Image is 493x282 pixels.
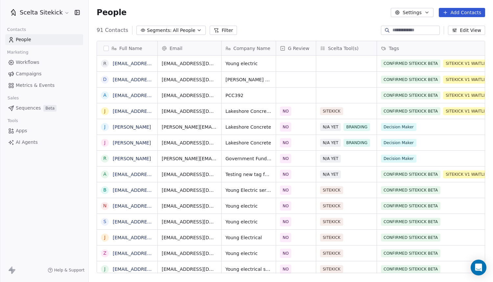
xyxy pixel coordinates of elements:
span: Young Electrical [225,234,272,241]
span: G Review [288,45,309,52]
span: [EMAIL_ADDRESS][DOMAIN_NAME] [162,76,217,83]
div: Email [158,41,221,55]
button: Edit View [448,26,485,35]
span: Scelta Tool(s) [328,45,359,52]
span: CONFIRMED SITEKICK BETA [381,234,440,242]
div: Scelta Tool(s) [316,41,377,55]
div: z [103,250,106,257]
a: Help & Support [48,268,84,273]
div: Open Intercom Messenger [471,260,486,275]
a: [EMAIL_ADDRESS][DOMAIN_NAME] [113,235,193,240]
a: [EMAIL_ADDRESS][DOMAIN_NAME] [113,77,193,82]
span: Young electrical services [225,266,272,272]
a: Metrics & Events [5,80,83,91]
span: Email [170,45,182,52]
span: Decision Maker [381,139,416,147]
span: [EMAIL_ADDRESS][DOMAIN_NAME] [162,171,217,178]
span: 91 Contacts [97,26,128,34]
span: Testing new tag for wailist [225,171,272,178]
span: BRANDING [343,123,370,131]
span: Lakeshore Concrete [225,124,272,130]
span: N/A YET [320,155,341,163]
span: Full Name [119,45,142,52]
span: Help & Support [54,268,84,273]
span: SITEKICK [320,265,343,273]
button: Filter [210,26,237,35]
img: SCELTA%20ICON%20for%20Welcome%20Screen%20(1).png [9,9,17,16]
span: CONFIRMED SITEKICK BETA [381,218,440,226]
span: All People [173,27,195,34]
span: NO [283,124,289,130]
span: [PERSON_NAME][EMAIL_ADDRESS][DOMAIN_NAME] [162,155,217,162]
div: j [104,108,106,115]
span: [EMAIL_ADDRESS][DOMAIN_NAME] [162,203,217,209]
div: n [103,202,106,209]
button: Scelta Sitekick [8,7,70,18]
span: Campaigns [16,70,41,77]
span: N/A YET [320,123,341,131]
a: [PERSON_NAME] [113,140,151,145]
span: Apps [16,127,27,134]
span: Marketing [4,47,31,57]
div: J [104,123,106,130]
span: Beta [43,105,57,112]
span: [EMAIL_ADDRESS][DOMAIN_NAME] [162,108,217,115]
span: Young electric [225,250,272,257]
span: SITEKICK [320,107,343,115]
span: NO [283,234,289,241]
span: Contacts [4,25,29,35]
a: [EMAIL_ADDRESS][DOMAIN_NAME] [113,219,193,224]
span: [EMAIL_ADDRESS][DOMAIN_NAME] [162,218,217,225]
a: People [5,34,83,45]
span: SITEKICK V1 WAITLIST [443,170,492,178]
a: [PERSON_NAME] [113,156,151,161]
span: Young electric [225,203,272,209]
span: Workflows [16,59,39,66]
span: NO [283,171,289,178]
span: Young Electric services LTD [225,187,272,193]
span: SITEKICK V1 WAITLIST [443,91,492,99]
a: Campaigns [5,68,83,79]
a: Workflows [5,57,83,68]
span: NO [283,266,289,272]
span: Lakeshore Concrete [225,140,272,146]
span: Lakeshore Concrete Supply Ltd [225,108,272,115]
span: Tools [5,116,21,126]
span: Sequences [16,105,41,112]
span: PCC392 [225,92,272,99]
span: CONFIRMED SITEKICK BETA [381,91,440,99]
span: SITEKICK V1 WAITLIST [443,107,492,115]
span: CONFIRMED SITEKICK BETA [381,170,440,178]
span: CONFIRMED SITEKICK BETA [381,107,440,115]
span: CONFIRMED SITEKICK BETA [381,202,440,210]
a: [EMAIL_ADDRESS][DOMAIN_NAME] [113,93,193,98]
div: J [104,139,106,146]
span: NO [283,218,289,225]
a: [EMAIL_ADDRESS][DOMAIN_NAME] [113,172,193,177]
a: [EMAIL_ADDRESS][DOMAIN_NAME] [113,188,193,193]
span: CONFIRMED SITEKICK BETA [381,76,440,84]
div: r [103,60,106,67]
span: Young electric [225,218,272,225]
span: [PERSON_NAME][EMAIL_ADDRESS][DOMAIN_NAME] [162,124,217,130]
div: grid [97,56,158,273]
span: Young electric [225,60,272,67]
span: [EMAIL_ADDRESS][DOMAIN_NAME] [162,234,217,241]
div: d [103,76,107,83]
span: [EMAIL_ADDRESS][DOMAIN_NAME] [162,250,217,257]
div: Company Name [222,41,276,55]
a: [EMAIL_ADDRESS][DOMAIN_NAME] [113,61,193,66]
span: [EMAIL_ADDRESS][DOMAIN_NAME] [162,92,217,99]
span: CONFIRMED SITEKICK BETA [381,249,440,257]
span: Decision Maker [381,155,416,163]
span: SITEKICK [320,186,343,194]
span: NO [283,250,289,257]
div: R [103,155,106,162]
a: [EMAIL_ADDRESS][DOMAIN_NAME] [113,251,193,256]
span: BRANDING [343,139,370,147]
button: Add Contacts [439,8,485,17]
span: Segments: [147,27,172,34]
span: [EMAIL_ADDRESS][DOMAIN_NAME] [162,187,217,193]
span: NO [283,155,289,162]
div: G Review [276,41,316,55]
